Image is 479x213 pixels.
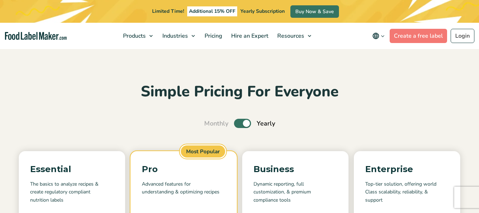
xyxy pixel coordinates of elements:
[142,180,225,196] p: Advanced features for understanding & optimizing recipes
[390,29,447,43] a: Create a free label
[229,32,269,40] span: Hire an Expert
[451,29,474,43] a: Login
[30,163,114,176] p: Essential
[254,163,337,176] p: Business
[160,32,189,40] span: Industries
[227,23,271,49] a: Hire an Expert
[180,144,226,159] span: Most Popular
[290,5,339,18] a: Buy Now & Save
[273,23,315,49] a: Resources
[119,23,156,49] a: Products
[158,23,199,49] a: Industries
[204,119,228,128] span: Monthly
[152,8,184,15] span: Limited Time!
[257,119,275,128] span: Yearly
[30,180,114,204] p: The basics to analyze recipes & create regulatory compliant nutrition labels
[254,180,337,204] p: Dynamic reporting, full customization, & premium compliance tools
[121,32,146,40] span: Products
[365,180,449,204] p: Top-tier solution, offering world Class scalability, reliability, & support
[200,23,225,49] a: Pricing
[240,8,285,15] span: Yearly Subscription
[142,163,225,176] p: Pro
[187,6,237,16] span: Additional 15% OFF
[202,32,223,40] span: Pricing
[5,82,474,102] h2: Simple Pricing For Everyone
[275,32,305,40] span: Resources
[234,119,251,128] label: Toggle
[365,163,449,176] p: Enterprise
